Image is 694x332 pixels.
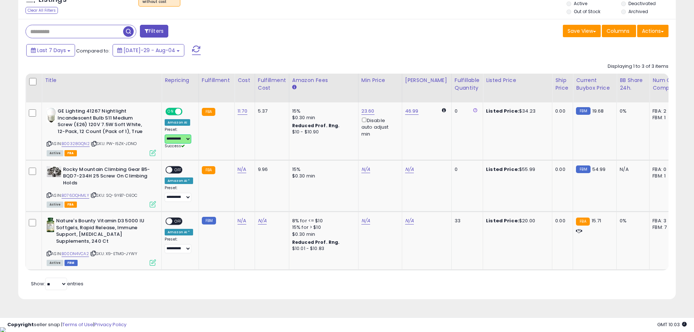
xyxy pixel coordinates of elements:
[64,202,77,208] span: FBA
[47,150,63,156] span: All listings currently available for purchase on Amazon
[90,251,137,257] span: | SKU: X9-ETMG-JYWY
[7,321,34,328] strong: Copyright
[442,108,446,113] i: Calculated using Dynamic Max Price.
[576,165,590,173] small: FBM
[172,218,184,224] span: OFF
[361,116,396,137] div: Disable auto adjust min
[47,166,61,177] img: 51Fr1vc+K3L._SL40_.jpg
[361,166,370,173] a: N/A
[26,44,75,56] button: Last 7 Days
[486,108,546,114] div: $34.23
[292,173,353,179] div: $0.30 min
[258,166,283,173] div: 9.96
[455,77,480,92] div: Fulfillable Quantity
[238,217,246,224] a: N/A
[26,7,58,14] div: Clear All Filters
[486,166,519,173] b: Listed Price:
[238,77,252,84] div: Cost
[628,0,656,7] label: Deactivated
[652,77,679,92] div: Num of Comp.
[620,166,644,173] div: N/A
[47,218,156,265] div: ASIN:
[292,218,353,224] div: 8% for <= $10
[113,44,184,56] button: [DATE]-29 - Aug-04
[486,166,546,173] div: $55.99
[620,77,646,92] div: BB Share 24h.
[628,8,648,15] label: Archived
[292,114,353,121] div: $0.30 min
[574,8,600,15] label: Out of Stock
[166,109,175,115] span: ON
[292,166,353,173] div: 15%
[165,237,193,253] div: Preset:
[455,218,477,224] div: 33
[574,0,587,7] label: Active
[62,321,93,328] a: Terms of Use
[47,202,63,208] span: All listings currently available for purchase on Amazon
[64,150,77,156] span: FBA
[361,108,375,115] a: 23.60
[94,321,126,328] a: Privacy Policy
[238,108,247,115] a: 11.70
[31,280,83,287] span: Show: entries
[238,166,246,173] a: N/A
[258,217,267,224] a: N/A
[202,217,216,224] small: FBM
[47,166,156,207] div: ASIN:
[47,108,56,122] img: 318DckYusrL._SL40_.jpg
[292,224,353,231] div: 15% for > $10
[405,217,414,224] a: N/A
[361,77,399,84] div: Min Price
[165,77,196,84] div: Repricing
[90,192,137,198] span: | SKU: SQ-9YB7-DEOC
[637,25,668,37] button: Actions
[292,246,353,252] div: $10.01 - $10.83
[292,84,297,91] small: Amazon Fees.
[202,166,215,174] small: FBA
[91,141,137,147] span: | SKU: PW-I5ZK-JDNO
[608,63,668,70] div: Displaying 1 to 3 of 3 items
[576,218,589,226] small: FBA
[165,143,185,149] span: Success
[620,218,644,224] div: 0%
[140,25,168,38] button: Filters
[592,166,606,173] span: 54.99
[652,224,677,231] div: FBM: 7
[652,114,677,121] div: FBM: 1
[47,260,63,266] span: All listings currently available for purchase on Amazon
[292,239,340,245] b: Reduced Prof. Rng.
[405,166,414,173] a: N/A
[486,77,549,84] div: Listed Price
[258,77,286,92] div: Fulfillment Cost
[63,166,152,188] b: Rocky Mountain Climbing Gear B5-BQD7-234H 25 Screw On Climbing Holds
[592,217,601,224] span: 15.71
[455,166,477,173] div: 0
[361,217,370,224] a: N/A
[455,108,477,114] div: 0
[555,218,567,224] div: 0.00
[47,218,54,232] img: 41kIghiG3nL._SL40_.jpg
[652,218,677,224] div: FBA: 3
[292,231,353,238] div: $0.30 min
[652,108,677,114] div: FBA: 2
[165,185,193,202] div: Preset:
[486,108,519,114] b: Listed Price:
[47,108,156,155] div: ASIN:
[405,108,419,115] a: 46.99
[486,218,546,224] div: $20.00
[555,108,567,114] div: 0.00
[58,108,146,137] b: GE Lighting 41267 Nightlight Incandescent Bulb S11 Medium Screw (E26) 120V 7.5W Soft White, 12-Pa...
[258,108,283,114] div: 5.37
[292,108,353,114] div: 15%
[607,27,630,35] span: Columns
[292,77,355,84] div: Amazon Fees
[620,108,644,114] div: 0%
[602,25,636,37] button: Columns
[486,217,519,224] b: Listed Price:
[62,141,90,147] a: B00328GQN2
[202,108,215,116] small: FBA
[652,173,677,179] div: FBM: 1
[45,77,158,84] div: Title
[576,107,590,115] small: FBM
[292,129,353,135] div: $10 - $10.90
